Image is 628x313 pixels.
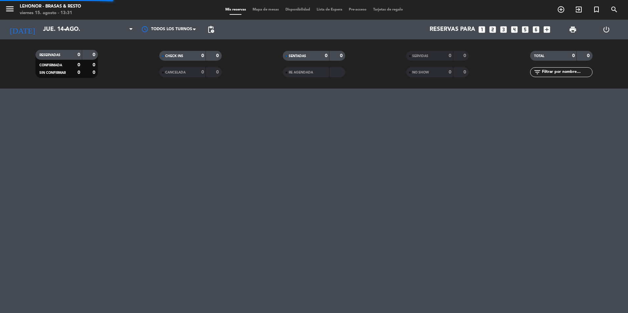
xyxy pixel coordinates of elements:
span: CONFIRMADA [39,64,62,67]
strong: 0 [325,53,327,58]
span: print [569,26,577,33]
i: power_settings_new [602,26,610,33]
i: add_circle_outline [557,6,565,13]
div: LOG OUT [590,20,623,39]
span: RESERVADAS [39,53,60,57]
strong: 0 [78,63,80,67]
i: [DATE] [5,22,40,37]
i: looks_two [488,25,497,34]
span: NO SHOW [412,71,429,74]
div: Lehonor - Brasas & Resto [20,3,81,10]
i: looks_3 [499,25,508,34]
strong: 0 [340,53,344,58]
strong: 0 [216,70,220,74]
i: looks_5 [521,25,529,34]
i: turned_in_not [593,6,600,13]
strong: 0 [449,53,451,58]
strong: 0 [78,52,80,57]
span: Mapa de mesas [249,8,282,11]
i: looks_one [478,25,486,34]
i: looks_6 [532,25,540,34]
strong: 0 [449,70,451,74]
i: menu [5,4,15,14]
span: pending_actions [207,26,215,33]
span: Disponibilidad [282,8,313,11]
span: Tarjetas de regalo [370,8,406,11]
i: looks_4 [510,25,519,34]
strong: 0 [216,53,220,58]
strong: 0 [463,53,467,58]
strong: 0 [201,53,204,58]
i: search [610,6,618,13]
span: SENTADAS [289,54,306,58]
span: Lista de Espera [313,8,346,11]
strong: 0 [201,70,204,74]
i: exit_to_app [575,6,583,13]
strong: 0 [93,70,97,75]
span: Mis reservas [222,8,249,11]
strong: 0 [463,70,467,74]
strong: 0 [93,63,97,67]
div: viernes 15. agosto - 13:31 [20,10,81,16]
input: Filtrar por nombre... [541,69,592,76]
span: CHECK INS [165,54,183,58]
strong: 0 [572,53,575,58]
i: arrow_drop_down [61,26,69,33]
span: Pre-acceso [346,8,370,11]
strong: 0 [78,70,80,75]
span: Reservas para [430,26,475,33]
span: SIN CONFIRMAR [39,71,66,74]
i: add_box [543,25,551,34]
span: TOTAL [534,54,544,58]
span: RE AGENDADA [289,71,313,74]
button: menu [5,4,15,16]
strong: 0 [93,52,97,57]
span: SERVIDAS [412,54,428,58]
i: filter_list [533,68,541,76]
strong: 0 [587,53,591,58]
span: CANCELADA [165,71,186,74]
